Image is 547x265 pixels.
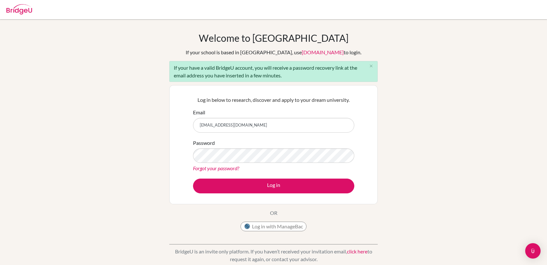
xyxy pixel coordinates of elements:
p: BridgeU is an invite only platform. If you haven’t received your invitation email, to request it ... [169,248,378,263]
a: Forgot your password? [193,165,239,171]
a: [DOMAIN_NAME] [302,49,344,55]
button: Log in with ManageBac [240,222,307,231]
label: Email [193,109,205,116]
i: close [369,64,374,68]
p: OR [270,209,277,217]
p: Log in below to research, discover and apply to your dream university. [193,96,354,104]
button: Close [365,61,377,71]
div: Open Intercom Messenger [525,243,541,259]
img: Bridge-U [6,4,32,14]
label: Password [193,139,215,147]
div: If your have a valid BridgeU account, you will receive a password recovery link at the email addr... [169,61,378,82]
h1: Welcome to [GEOGRAPHIC_DATA] [199,32,349,44]
div: If your school is based in [GEOGRAPHIC_DATA], use to login. [186,49,361,56]
button: Log in [193,179,354,193]
a: click here [347,248,367,254]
